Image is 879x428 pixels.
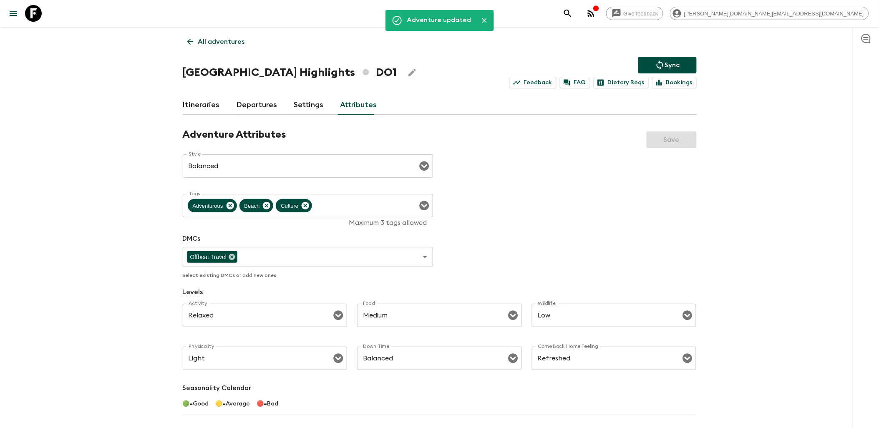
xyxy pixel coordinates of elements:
[538,343,599,350] label: Come Back Home Feeling
[183,400,209,408] p: 🟢 = Good
[183,95,220,115] a: Itineraries
[183,33,249,50] a: All adventures
[418,160,430,172] button: Open
[237,95,277,115] a: Departures
[187,252,230,262] span: Offbeat Travel
[183,383,697,393] p: Seasonality Calendar
[680,10,869,17] span: [PERSON_NAME][DOMAIN_NAME][EMAIL_ADDRESS][DOMAIN_NAME]
[183,128,286,141] h2: Adventure Attributes
[682,352,693,364] button: Open
[560,77,590,88] a: FAQ
[276,199,312,212] div: Culture
[189,190,200,197] label: Tags
[198,37,245,47] p: All adventures
[189,219,427,227] p: Maximum 3 tags allowed
[239,199,274,212] div: Beach
[670,7,869,20] div: [PERSON_NAME][DOMAIN_NAME][EMAIL_ADDRESS][DOMAIN_NAME]
[363,343,389,350] label: Down Time
[189,343,214,350] label: Physicality
[606,7,663,20] a: Give feedback
[183,270,433,280] p: Select existing DMCs or add new ones
[189,151,201,158] label: Style
[638,57,697,73] button: Sync adventure departures to the booking engine
[363,300,375,307] label: Food
[652,77,697,88] a: Bookings
[507,310,519,321] button: Open
[418,200,430,211] button: Open
[257,400,279,408] p: 🔴 = Bad
[510,77,557,88] a: Feedback
[619,10,663,17] span: Give feedback
[332,352,344,364] button: Open
[239,201,265,211] span: Beach
[538,300,556,307] label: Wildlife
[559,5,576,22] button: search adventures
[478,14,491,27] button: Close
[276,201,303,211] span: Culture
[183,287,697,297] p: Levels
[594,77,649,88] a: Dietary Reqs
[404,64,421,81] button: Edit Adventure Title
[682,310,693,321] button: Open
[332,310,344,321] button: Open
[407,13,471,28] div: Adventure updated
[188,201,228,211] span: Adventurous
[294,95,324,115] a: Settings
[665,60,680,70] p: Sync
[189,300,207,307] label: Activity
[340,95,377,115] a: Attributes
[188,199,237,212] div: Adventurous
[183,234,433,244] p: DMCs
[507,352,519,364] button: Open
[187,251,238,263] div: Offbeat Travel
[216,400,250,408] p: 🟡 = Average
[183,64,397,81] h1: [GEOGRAPHIC_DATA] Highlights DO1
[5,5,22,22] button: menu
